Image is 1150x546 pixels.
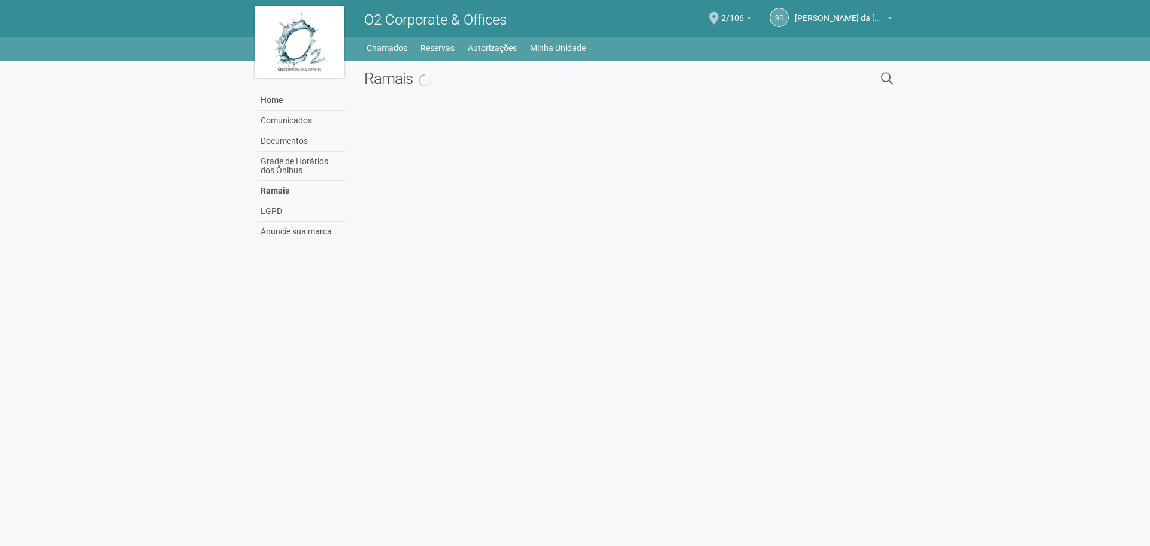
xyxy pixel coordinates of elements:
[367,40,407,56] a: Chamados
[721,2,744,23] span: 2/106
[258,131,346,152] a: Documentos
[258,91,346,111] a: Home
[258,181,346,201] a: Ramais
[255,6,344,78] img: logo.jpg
[721,15,752,25] a: 2/106
[795,15,892,25] a: [PERSON_NAME] da [PERSON_NAME]
[795,2,885,23] span: Susi Darlin da Silva Ferreira
[364,11,507,28] span: O2 Corporate & Offices
[770,8,789,27] a: SD
[420,40,455,56] a: Reservas
[418,73,432,87] img: spinner.png
[258,201,346,222] a: LGPD
[530,40,586,56] a: Minha Unidade
[258,152,346,181] a: Grade de Horários dos Ônibus
[258,222,346,242] a: Anuncie sua marca
[468,40,517,56] a: Autorizações
[258,111,346,131] a: Comunicados
[364,70,758,88] h2: Ramais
